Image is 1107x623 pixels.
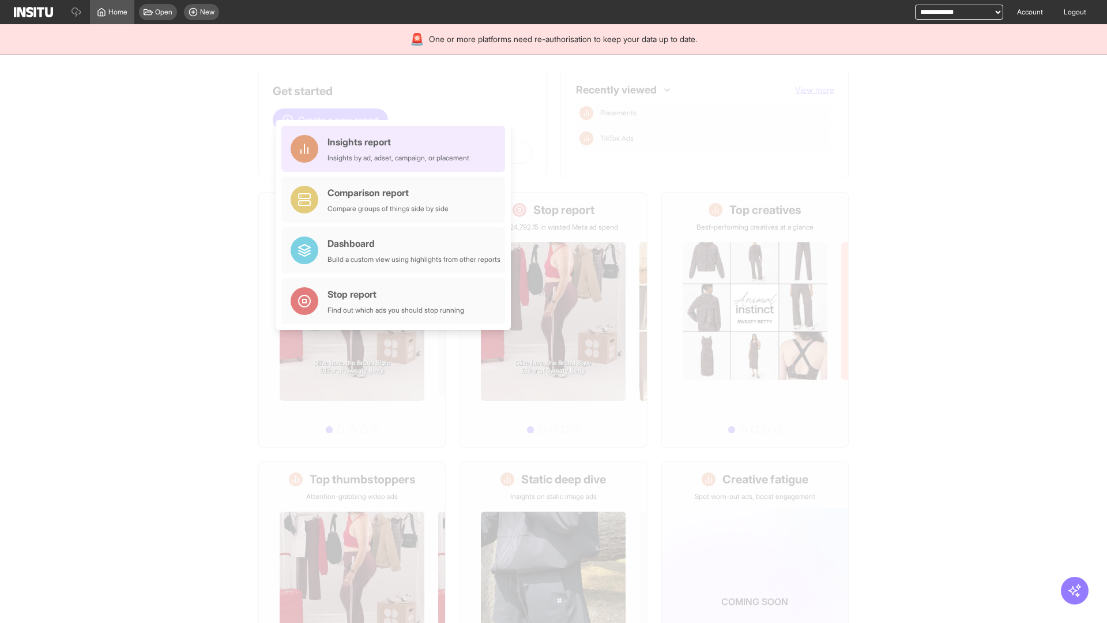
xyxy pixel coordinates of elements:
img: Logo [14,7,53,17]
span: One or more platforms need re-authorisation to keep your data up to date. [429,33,697,45]
div: Insights by ad, adset, campaign, or placement [327,153,469,163]
div: Comparison report [327,186,449,200]
span: Home [108,7,127,17]
div: Compare groups of things side by side [327,204,449,213]
span: New [200,7,214,17]
div: 🚨 [410,31,424,47]
div: Dashboard [327,237,500,250]
span: Open [155,7,172,17]
div: Build a custom view using highlights from other reports [327,255,500,264]
div: Insights report [327,135,469,149]
div: Stop report [327,287,464,301]
div: Find out which ads you should stop running [327,306,464,315]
